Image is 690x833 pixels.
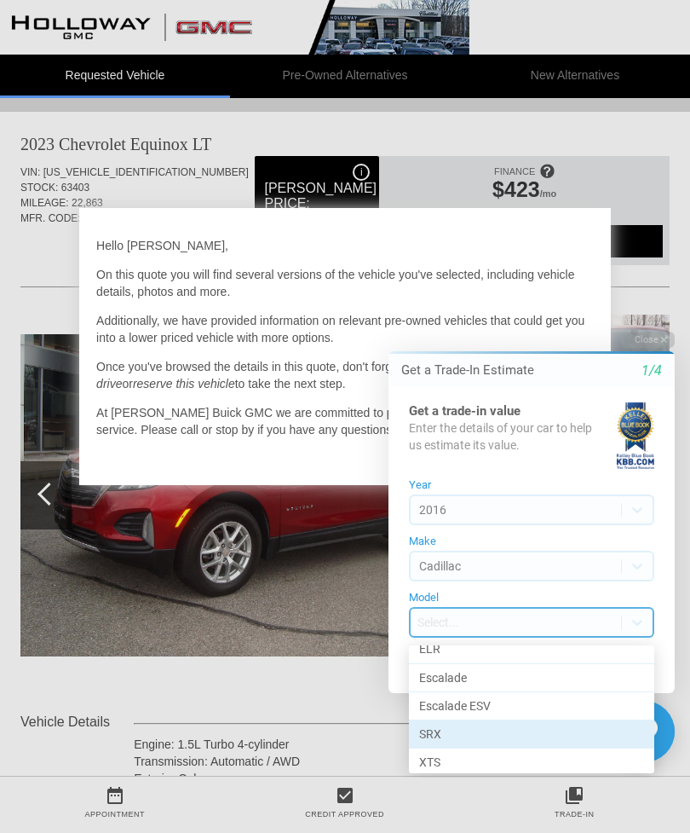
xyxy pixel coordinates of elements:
em: reserve this vehicle [133,377,235,390]
p: Hello [PERSON_NAME], [96,237,594,254]
iframe: Chat Assistance [353,320,690,778]
p: Additionally, we have provided information on relevant pre-owned vehicles that could get you into... [96,312,594,346]
p: At [PERSON_NAME] Buick GMC we are committed to providing our customers with the best service. Ple... [96,404,594,438]
p: On this quote you will find several versions of the vehicle you've selected, including vehicle de... [96,266,594,300]
p: Once you've browsed the details in this quote, don't forget to click to or to take the next step. [96,358,594,392]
